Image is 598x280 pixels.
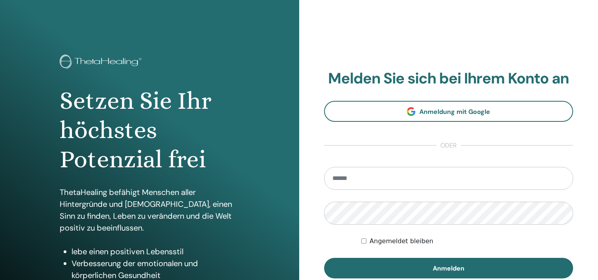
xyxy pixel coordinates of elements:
div: Keep me authenticated indefinitely or until I manually logout [361,236,573,246]
span: Anmeldung mit Google [419,108,490,116]
h1: Setzen Sie Ihr höchstes Potenzial frei [60,86,239,174]
button: Anmelden [324,258,573,278]
label: Angemeldet bleiben [370,236,433,246]
li: lebe einen positiven Lebensstil [72,246,239,257]
a: Anmeldung mit Google [324,101,573,122]
span: Anmelden [433,264,464,272]
p: ThetaHealing befähigt Menschen aller Hintergründe und [DEMOGRAPHIC_DATA], einen Sinn zu finden, L... [60,186,239,234]
span: oder [436,141,461,150]
h2: Melden Sie sich bei Ihrem Konto an [324,70,573,88]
